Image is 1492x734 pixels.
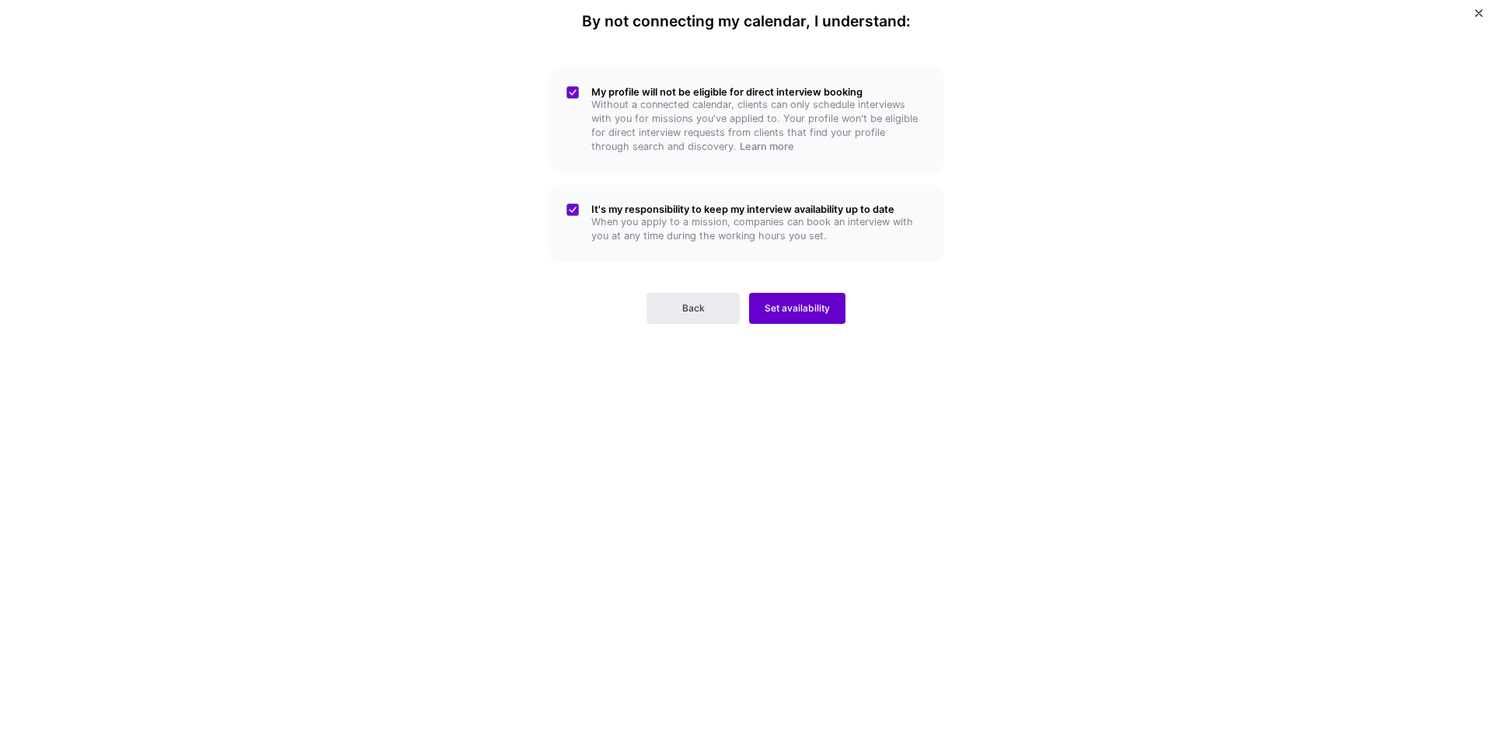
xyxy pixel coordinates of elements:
[591,215,926,243] p: When you apply to a mission, companies can book an interview with you at any time during the work...
[591,86,926,98] h5: My profile will not be eligible for direct interview booking
[682,301,705,315] span: Back
[1475,9,1483,26] button: Close
[740,141,794,152] a: Learn more
[749,293,845,324] button: Set availability
[591,98,926,154] p: Without a connected calendar, clients can only schedule interviews with you for missions you've a...
[591,204,926,215] h5: It's my responsibility to keep my interview availability up to date
[582,12,911,30] h4: By not connecting my calendar, I understand:
[765,301,830,315] span: Set availability
[647,293,740,324] button: Back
